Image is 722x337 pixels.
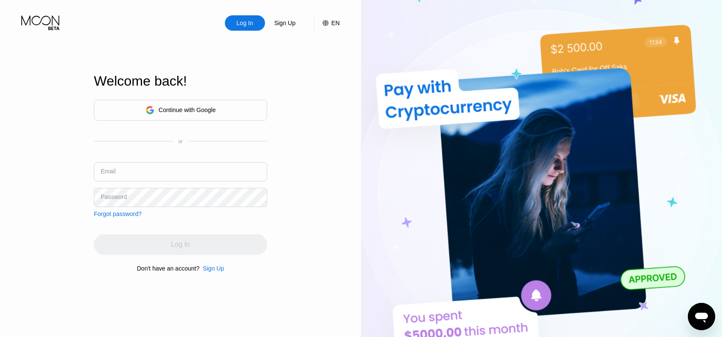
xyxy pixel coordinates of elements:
[137,265,200,272] div: Don't have an account?
[314,15,340,31] div: EN
[203,265,224,272] div: Sign Up
[274,19,297,27] div: Sign Up
[159,107,216,113] div: Continue with Google
[94,73,267,89] div: Welcome back!
[332,20,340,26] div: EN
[236,19,254,27] div: Log In
[265,15,305,31] div: Sign Up
[225,15,265,31] div: Log In
[94,210,142,217] div: Forgot password?
[199,265,224,272] div: Sign Up
[101,168,116,175] div: Email
[101,193,127,200] div: Password
[178,138,183,144] div: or
[94,100,267,121] div: Continue with Google
[688,303,715,330] iframe: Bouton de lancement de la fenêtre de messagerie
